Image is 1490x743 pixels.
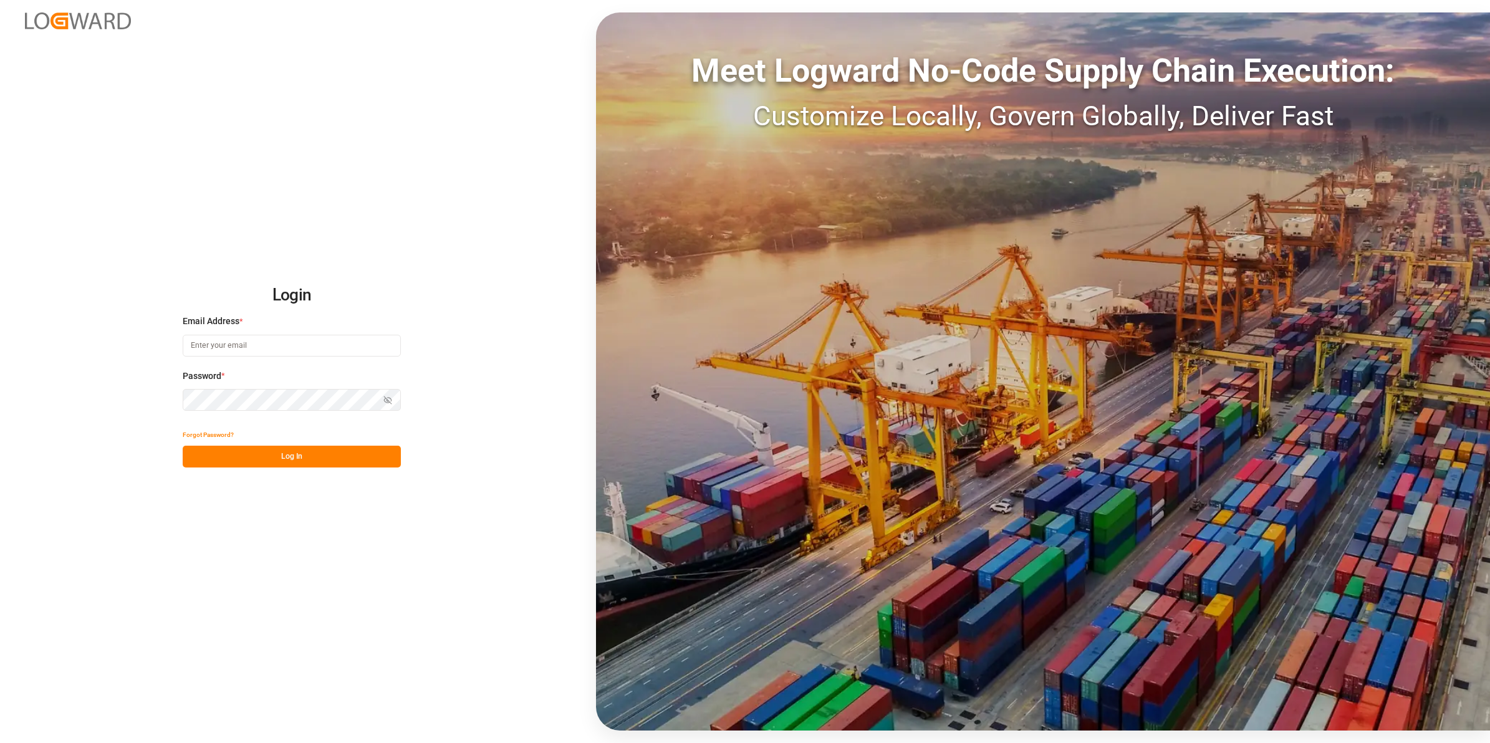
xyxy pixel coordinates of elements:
div: Meet Logward No-Code Supply Chain Execution: [596,47,1490,95]
div: Customize Locally, Govern Globally, Deliver Fast [596,95,1490,137]
h2: Login [183,276,401,315]
input: Enter your email [183,335,401,357]
span: Email Address [183,315,239,328]
span: Password [183,370,221,383]
button: Forgot Password? [183,424,234,446]
button: Log In [183,446,401,467]
img: Logward_new_orange.png [25,12,131,29]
